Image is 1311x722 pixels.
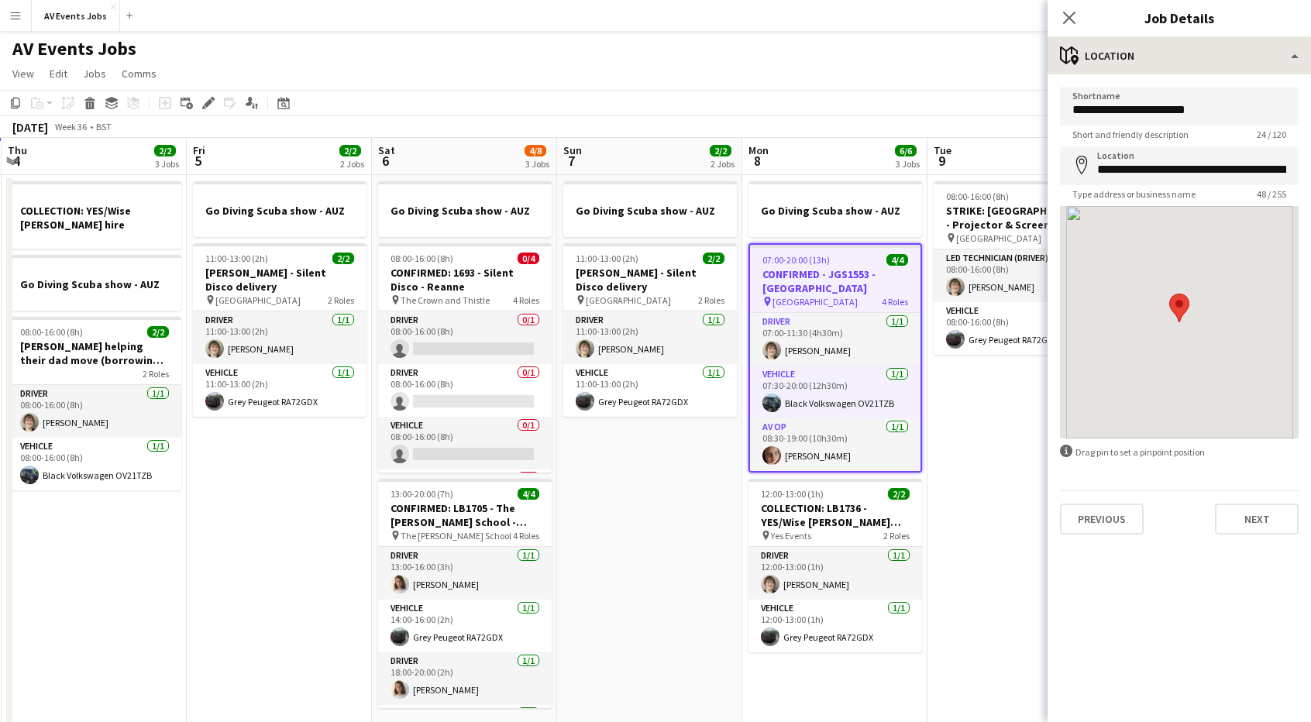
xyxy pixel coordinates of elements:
[561,152,582,170] span: 7
[12,37,136,60] h1: AV Events Jobs
[8,143,27,157] span: Thu
[772,296,858,308] span: [GEOGRAPHIC_DATA]
[32,1,120,31] button: AV Events Jobs
[748,479,922,652] div: 12:00-13:00 (1h)2/2COLLECTION: LB1736 - YES/Wise [PERSON_NAME] hire Yes Events2 RolesDriver1/112:...
[513,294,539,306] span: 4 Roles
[748,243,922,473] app-job-card: 07:00-20:00 (13h)4/4CONFIRMED - JGS1553 - [GEOGRAPHIC_DATA] [GEOGRAPHIC_DATA]4 RolesDriver1/107:0...
[698,294,724,306] span: 2 Roles
[518,488,539,500] span: 4/4
[8,204,181,232] h3: COLLECTION: YES/Wise [PERSON_NAME] hire
[711,158,735,170] div: 2 Jobs
[193,364,366,417] app-card-role: Vehicle1/111:00-13:00 (2h)Grey Peugeot RA72GDX
[1060,129,1201,140] span: Short and friendly description
[378,469,552,522] app-card-role: Vehicle0/1
[193,243,366,417] div: 11:00-13:00 (2h)2/2[PERSON_NAME] - Silent Disco delivery [GEOGRAPHIC_DATA]2 RolesDriver1/111:00-1...
[525,145,546,156] span: 4/8
[563,181,737,237] app-job-card: Go Diving Scuba show - AUZ
[883,530,910,541] span: 2 Roles
[191,152,205,170] span: 5
[340,158,364,170] div: 2 Jobs
[378,364,552,417] app-card-role: Driver0/108:00-16:00 (8h)
[748,181,922,237] app-job-card: Go Diving Scuba show - AUZ
[563,311,737,364] app-card-role: Driver1/111:00-13:00 (2h)[PERSON_NAME]
[746,152,769,170] span: 8
[378,181,552,237] div: Go Diving Scuba show - AUZ
[563,364,737,417] app-card-role: Vehicle1/111:00-13:00 (2h)Grey Peugeot RA72GDX
[147,326,169,338] span: 2/2
[934,181,1107,355] app-job-card: 08:00-16:00 (8h)2/2STRIKE: [GEOGRAPHIC_DATA] - Projector & Screen [GEOGRAPHIC_DATA]2 RolesLED Tec...
[563,243,737,417] app-job-card: 11:00-13:00 (2h)2/2[PERSON_NAME] - Silent Disco delivery [GEOGRAPHIC_DATA]2 RolesDriver1/111:00-1...
[576,253,638,264] span: 11:00-13:00 (2h)
[710,145,731,156] span: 2/2
[378,501,552,529] h3: CONFIRMED: LB1705 - The [PERSON_NAME] School - Spotlight hire
[750,366,920,418] app-card-role: Vehicle1/107:30-20:00 (12h30m)Black Volkswagen OV21TZB
[1060,445,1299,459] div: Drag pin to set a pinpoint position
[8,317,181,490] div: 08:00-16:00 (8h)2/2[PERSON_NAME] helping their dad move (borrowing the van)2 RolesDriver1/108:00-...
[525,158,549,170] div: 3 Jobs
[43,64,74,84] a: Edit
[1244,188,1299,200] span: 48 / 255
[750,267,920,295] h3: CONFIRMED - JGS1553 - [GEOGRAPHIC_DATA]
[193,204,366,218] h3: Go Diving Scuba show - AUZ
[563,266,737,294] h3: [PERSON_NAME] - Silent Disco delivery
[378,204,552,218] h3: Go Diving Scuba show - AUZ
[215,294,301,306] span: [GEOGRAPHIC_DATA]
[83,67,106,81] span: Jobs
[762,254,830,266] span: 07:00-20:00 (13h)
[391,253,453,264] span: 08:00-16:00 (8h)
[122,67,157,81] span: Comms
[934,143,951,157] span: Tue
[931,152,951,170] span: 9
[193,181,366,237] div: Go Diving Scuba show - AUZ
[8,339,181,367] h3: [PERSON_NAME] helping their dad move (borrowing the van)
[1060,504,1144,535] button: Previous
[378,417,552,469] app-card-role: Vehicle0/108:00-16:00 (8h)
[8,277,181,291] h3: Go Diving Scuba show - AUZ
[339,145,361,156] span: 2/2
[193,266,366,294] h3: [PERSON_NAME] - Silent Disco delivery
[563,204,737,218] h3: Go Diving Scuba show - AUZ
[12,67,34,81] span: View
[378,600,552,652] app-card-role: Vehicle1/114:00-16:00 (2h)Grey Peugeot RA72GDX
[886,254,908,266] span: 4/4
[1244,129,1299,140] span: 24 / 120
[50,67,67,81] span: Edit
[8,255,181,311] div: Go Diving Scuba show - AUZ
[946,191,1009,202] span: 08:00-16:00 (8h)
[378,479,552,708] div: 13:00-20:00 (7h)4/4CONFIRMED: LB1705 - The [PERSON_NAME] School - Spotlight hire The [PERSON_NAME...
[882,296,908,308] span: 4 Roles
[378,243,552,473] app-job-card: 08:00-16:00 (8h)0/4CONFIRMED: 1693 - Silent Disco - Reanne The Crown and Thistle4 RolesDriver0/10...
[1215,504,1299,535] button: Next
[956,232,1041,244] span: [GEOGRAPHIC_DATA]
[8,181,181,249] app-job-card: COLLECTION: YES/Wise [PERSON_NAME] hire
[1060,188,1208,200] span: Type address or business name
[378,311,552,364] app-card-role: Driver0/108:00-16:00 (8h)
[328,294,354,306] span: 2 Roles
[761,488,824,500] span: 12:00-13:00 (1h)
[750,418,920,471] app-card-role: AV Op1/108:30-19:00 (10h30m)[PERSON_NAME]
[20,326,83,338] span: 08:00-16:00 (8h)
[748,143,769,157] span: Mon
[12,119,48,135] div: [DATE]
[378,547,552,600] app-card-role: Driver1/113:00-16:00 (3h)[PERSON_NAME]
[771,530,811,541] span: Yes Events
[8,438,181,490] app-card-role: Vehicle1/108:00-16:00 (8h)Black Volkswagen OV21TZB
[6,64,40,84] a: View
[77,64,112,84] a: Jobs
[378,143,395,157] span: Sat
[703,253,724,264] span: 2/2
[391,488,453,500] span: 13:00-20:00 (7h)
[888,488,910,500] span: 2/2
[193,143,205,157] span: Fri
[51,121,90,132] span: Week 36
[401,294,490,306] span: The Crown and Thistle
[5,152,27,170] span: 4
[376,152,395,170] span: 6
[895,145,917,156] span: 6/6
